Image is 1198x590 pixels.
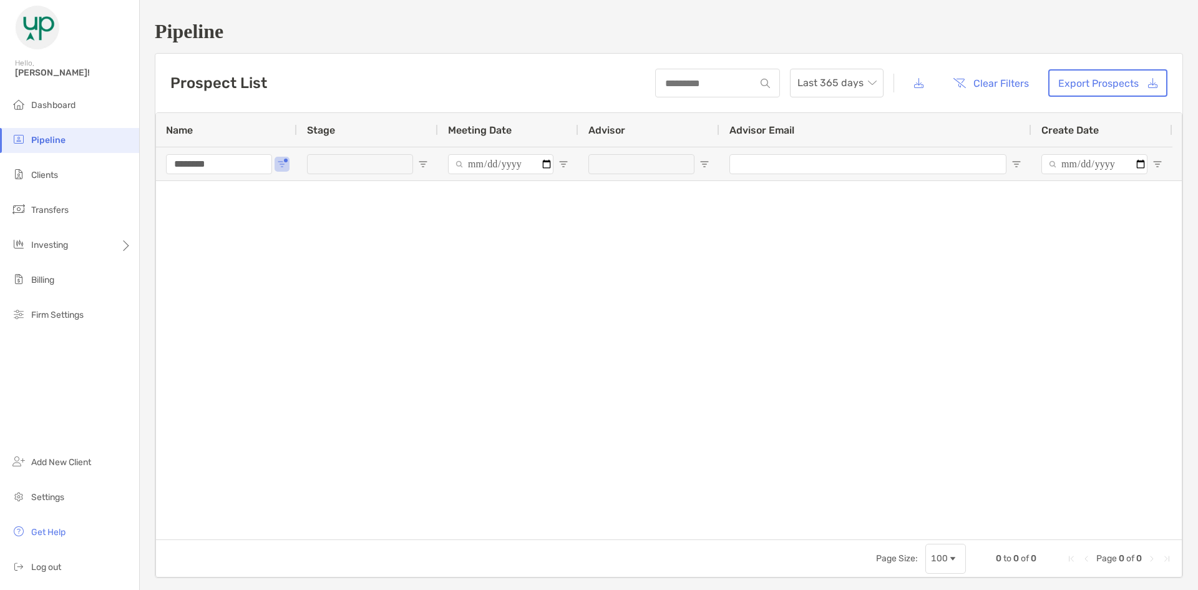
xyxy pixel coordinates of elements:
[11,489,26,504] img: settings icon
[797,69,876,97] span: Last 365 days
[558,159,568,169] button: Open Filter Menu
[31,205,69,215] span: Transfers
[1096,553,1117,564] span: Page
[170,74,267,92] h3: Prospect List
[448,124,512,136] span: Meeting Date
[1021,553,1029,564] span: of
[876,553,918,564] div: Page Size:
[1011,159,1021,169] button: Open Filter Menu
[11,97,26,112] img: dashboard icon
[31,135,66,145] span: Pipeline
[1041,154,1147,174] input: Create Date Filter Input
[418,159,428,169] button: Open Filter Menu
[1041,124,1099,136] span: Create Date
[166,154,272,174] input: Name Filter Input
[729,154,1006,174] input: Advisor Email Filter Input
[1126,553,1134,564] span: of
[307,124,335,136] span: Stage
[31,100,75,111] span: Dashboard
[588,124,625,136] span: Advisor
[277,159,287,169] button: Open Filter Menu
[11,307,26,322] img: firm-settings icon
[15,67,132,78] span: [PERSON_NAME]!
[1066,554,1076,564] div: First Page
[31,275,54,285] span: Billing
[1013,553,1019,564] span: 0
[931,553,948,564] div: 100
[11,559,26,574] img: logout icon
[15,5,60,50] img: Zoe Logo
[925,544,966,574] div: Page Size
[11,237,26,252] img: investing icon
[1147,554,1157,564] div: Next Page
[1003,553,1011,564] span: to
[11,454,26,469] img: add_new_client icon
[761,79,770,88] img: input icon
[11,272,26,287] img: billing icon
[1162,554,1172,564] div: Last Page
[31,170,58,180] span: Clients
[31,562,61,573] span: Log out
[31,310,84,320] span: Firm Settings
[943,69,1038,97] button: Clear Filters
[11,524,26,539] img: get-help icon
[11,132,26,147] img: pipeline icon
[11,167,26,182] img: clients icon
[1119,553,1124,564] span: 0
[155,20,1183,43] h1: Pipeline
[166,124,193,136] span: Name
[11,202,26,217] img: transfers icon
[1048,69,1167,97] a: Export Prospects
[448,154,553,174] input: Meeting Date Filter Input
[996,553,1001,564] span: 0
[31,527,66,538] span: Get Help
[1152,159,1162,169] button: Open Filter Menu
[699,159,709,169] button: Open Filter Menu
[1031,553,1036,564] span: 0
[31,492,64,503] span: Settings
[31,240,68,250] span: Investing
[31,457,91,468] span: Add New Client
[729,124,794,136] span: Advisor Email
[1081,554,1091,564] div: Previous Page
[1136,553,1142,564] span: 0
